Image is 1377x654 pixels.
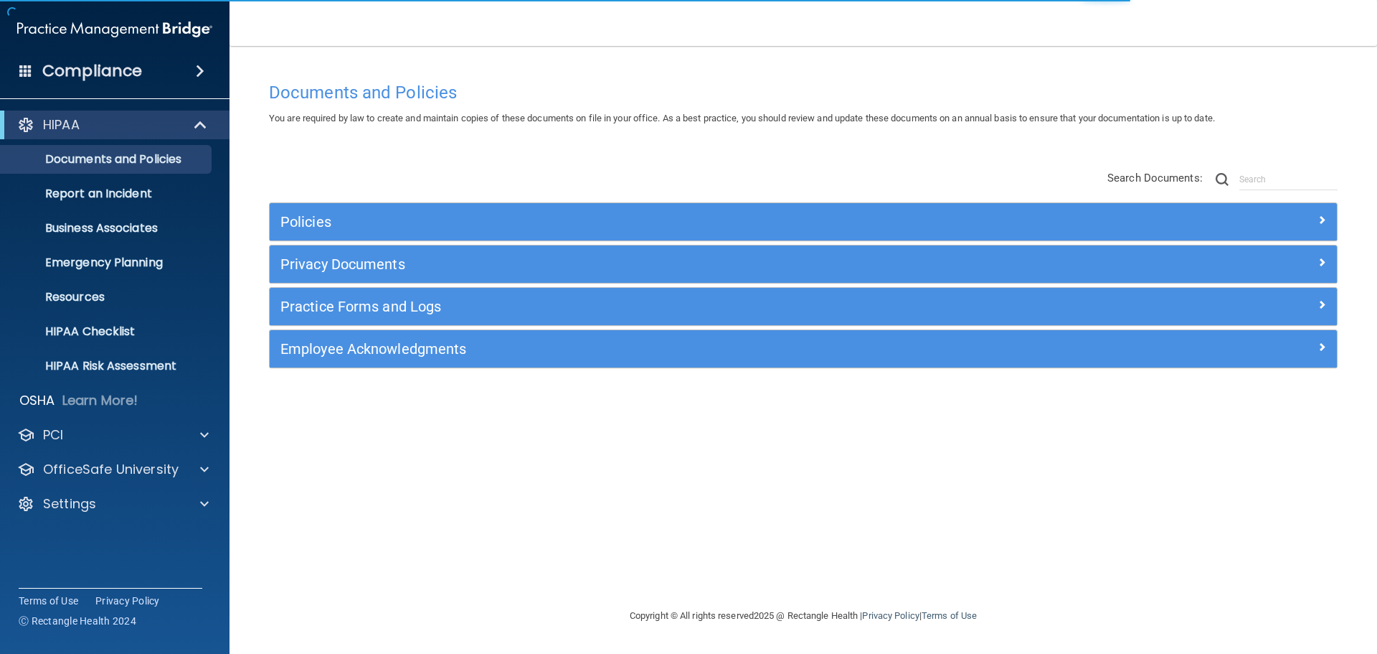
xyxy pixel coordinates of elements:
h4: Documents and Policies [269,83,1338,102]
span: Ⓒ Rectangle Health 2024 [19,614,136,628]
a: Settings [17,495,209,513]
a: Employee Acknowledgments [280,337,1326,360]
p: PCI [43,426,63,444]
p: Business Associates [9,221,205,235]
h5: Practice Forms and Logs [280,299,1059,314]
img: ic-search.3b580494.png [1216,173,1229,186]
a: HIPAA [17,116,208,134]
a: OfficeSafe University [17,461,209,478]
a: Terms of Use [19,594,78,608]
span: You are required by law to create and maintain copies of these documents on file in your office. ... [269,113,1215,123]
p: OfficeSafe University [43,461,179,478]
a: Privacy Policy [862,610,919,621]
p: Learn More! [62,392,138,409]
img: PMB logo [17,15,212,44]
p: OSHA [19,392,55,409]
p: HIPAA Checklist [9,324,205,339]
h4: Compliance [42,61,142,81]
a: Terms of Use [922,610,977,621]
a: Practice Forms and Logs [280,295,1326,318]
a: Policies [280,210,1326,233]
p: Documents and Policies [9,152,205,167]
a: PCI [17,426,209,444]
p: HIPAA Risk Assessment [9,359,205,373]
p: HIPAA [43,116,80,134]
p: Settings [43,495,96,513]
h5: Privacy Documents [280,256,1059,272]
input: Search [1239,169,1338,190]
h5: Policies [280,214,1059,230]
div: Copyright © All rights reserved 2025 @ Rectangle Health | | [541,593,1065,639]
h5: Employee Acknowledgments [280,341,1059,357]
p: Resources [9,290,205,304]
a: Privacy Documents [280,253,1326,276]
p: Emergency Planning [9,256,205,270]
a: Privacy Policy [95,594,160,608]
p: Report an Incident [9,187,205,201]
span: Search Documents: [1107,172,1203,184]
